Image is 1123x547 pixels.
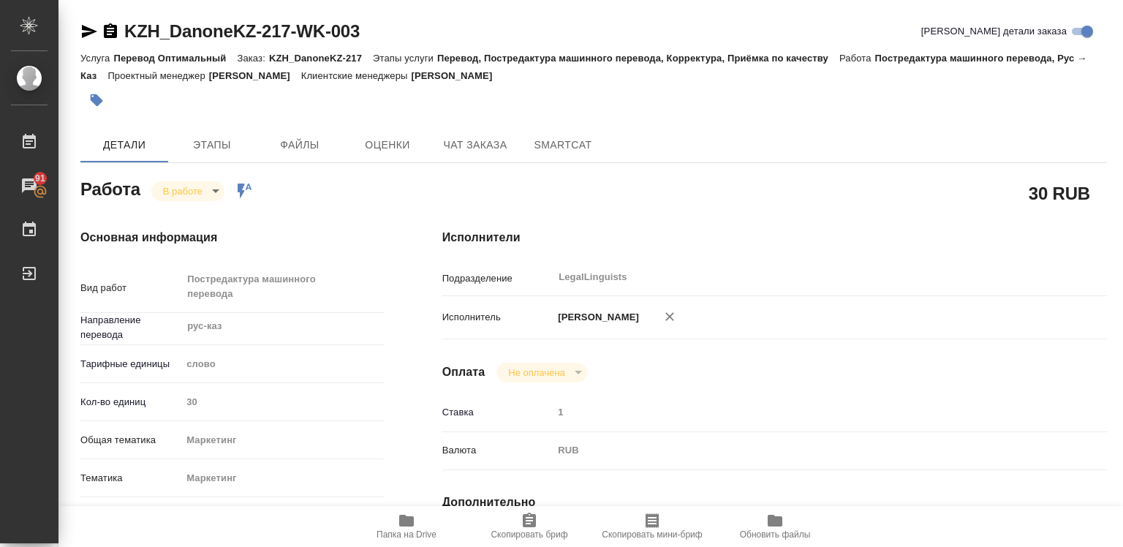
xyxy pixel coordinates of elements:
[159,185,207,197] button: В работе
[654,301,686,333] button: Удалить исполнителя
[80,281,181,295] p: Вид работ
[124,21,360,41] a: KZH_DanoneKZ-217-WK-003
[80,433,181,448] p: Общая тематика
[740,529,811,540] span: Обновить файлы
[437,53,839,64] p: Перевод, Постредактура машинного перевода, Корректура, Приёмка по качеству
[301,70,412,81] p: Клиентские менеджеры
[80,23,98,40] button: Скопировать ссылку для ЯМессенджера
[181,391,383,412] input: Пустое поле
[442,443,553,458] p: Валюта
[496,363,586,382] div: В работе
[80,313,181,342] p: Направление перевода
[591,506,714,547] button: Скопировать мини-бриф
[411,70,503,81] p: [PERSON_NAME]
[442,271,553,286] p: Подразделение
[269,53,373,64] p: KZH_DanoneKZ-217
[553,401,1051,423] input: Пустое поле
[714,506,836,547] button: Обновить файлы
[345,506,468,547] button: Папка на Drive
[440,136,510,154] span: Чат заказа
[468,506,591,547] button: Скопировать бриф
[26,171,54,186] span: 91
[265,136,335,154] span: Файлы
[237,53,268,64] p: Заказ:
[80,395,181,410] p: Кол-во единиц
[442,229,1107,246] h4: Исполнители
[442,363,485,381] h4: Оплата
[89,136,159,154] span: Детали
[181,466,383,491] div: Маркетинг
[107,70,208,81] p: Проектный менеджер
[4,167,55,204] a: 91
[80,175,140,201] h2: Работа
[504,366,569,379] button: Не оплачена
[181,352,383,377] div: слово
[352,136,423,154] span: Оценки
[80,357,181,371] p: Тарифные единицы
[377,529,436,540] span: Папка на Drive
[553,438,1051,463] div: RUB
[442,405,553,420] p: Ставка
[491,529,567,540] span: Скопировать бриф
[80,53,113,64] p: Услуга
[528,136,598,154] span: SmartCat
[373,53,437,64] p: Этапы услуги
[442,310,553,325] p: Исполнитель
[181,428,383,453] div: Маркетинг
[80,229,384,246] h4: Основная информация
[102,23,119,40] button: Скопировать ссылку
[113,53,237,64] p: Перевод Оптимальный
[80,84,113,116] button: Добавить тэг
[177,136,247,154] span: Этапы
[80,471,181,486] p: Тематика
[921,24,1067,39] span: [PERSON_NAME] детали заказа
[151,181,224,201] div: В работе
[442,494,1107,511] h4: Дополнительно
[209,70,301,81] p: [PERSON_NAME]
[839,53,875,64] p: Работа
[602,529,702,540] span: Скопировать мини-бриф
[1029,181,1090,205] h2: 30 RUB
[553,310,639,325] p: [PERSON_NAME]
